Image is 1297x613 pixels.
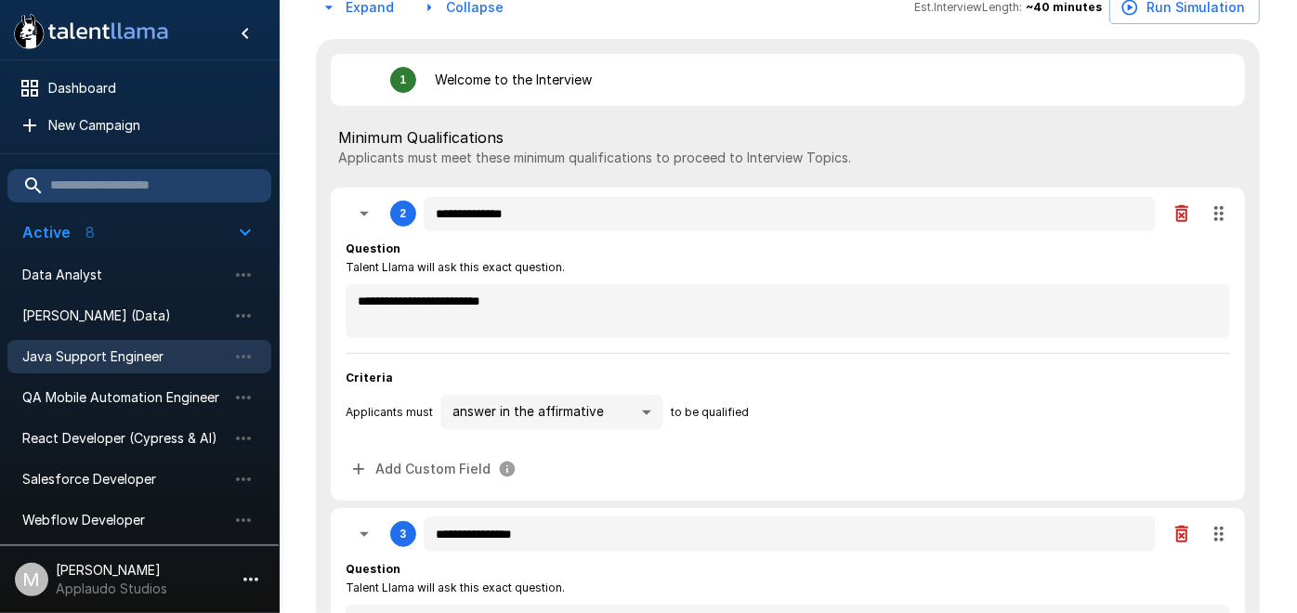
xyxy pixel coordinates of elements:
[440,395,663,430] div: answer in the affirmative
[346,241,400,255] b: Question
[435,71,592,89] p: Welcome to the Interview
[346,452,524,487] span: Custom fields allow you to automatically extract specific data from candidate responses.
[346,562,400,576] b: Question
[346,371,393,385] b: Criteria
[346,403,433,422] span: Applicants must
[346,452,524,487] button: Add Custom Field
[400,207,407,220] div: 2
[346,258,565,277] span: Talent Llama will ask this exact question.
[400,73,407,86] div: 1
[400,528,407,541] div: 3
[671,403,749,422] span: to be qualified
[346,579,565,597] span: Talent Llama will ask this exact question.
[338,126,1238,149] span: Minimum Qualifications
[338,149,1238,167] p: Applicants must meet these minimum qualifications to proceed to Interview Topics.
